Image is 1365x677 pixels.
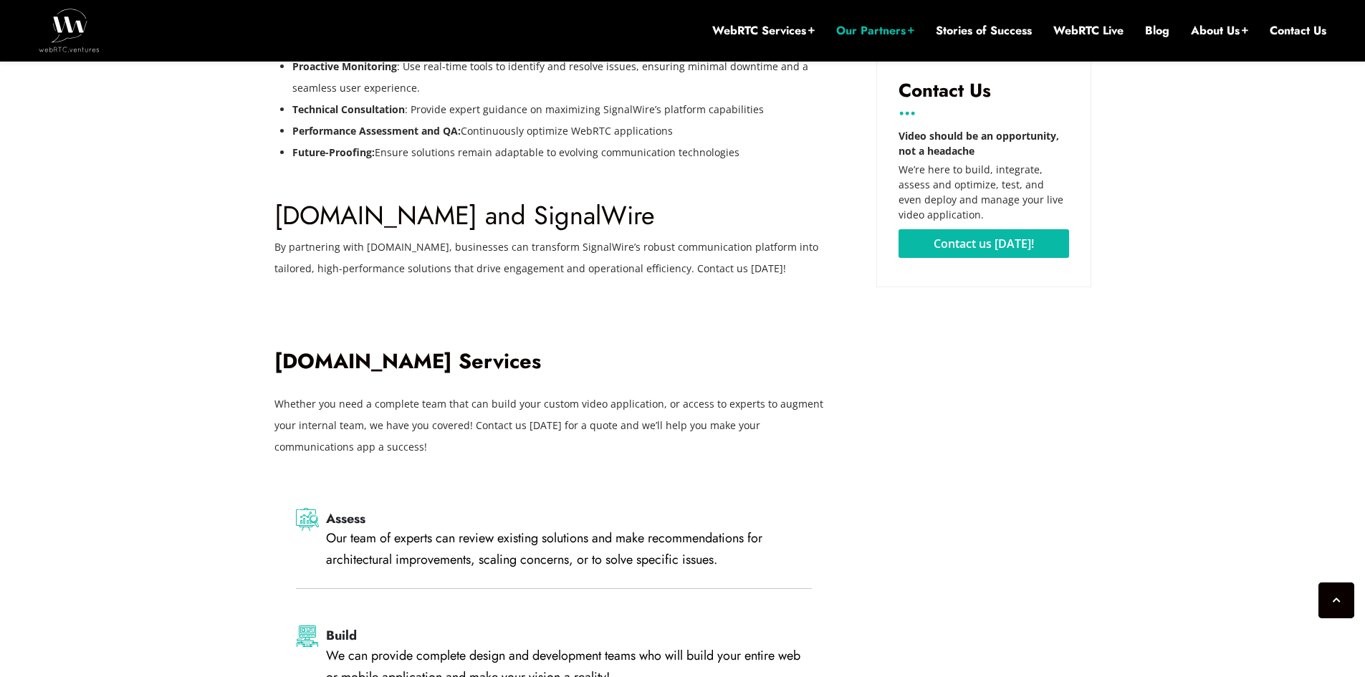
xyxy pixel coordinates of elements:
div: Whether you need a complete team that can build your custom video application, or access to exper... [274,393,833,458]
b: Performance Assessment and QA: [292,124,461,138]
a: WebRTC Services [712,23,815,39]
h2: [DOMAIN_NAME] Services [274,351,833,372]
h3: Contact Us [899,81,1069,100]
b: Future-Proofing: [292,145,375,159]
span: : Provide expert guidance on maximizing SignalWire’s platform capabilities [405,102,764,116]
a: Our Partners [836,23,914,39]
span: Contact us [DATE]! [934,238,1034,249]
a: Stories of Success [936,23,1032,39]
a: Blog [1145,23,1169,39]
a: Contact Us [1270,23,1326,39]
a: Contact us [DATE]! [899,229,1069,258]
span: Our team of experts can review existing solutions and make recommendations for architectural impr... [326,529,762,569]
b: Proactive Monitoring [292,59,397,73]
b: Technical Consultation [292,102,405,116]
strong: Video should be an opportunity, not a headache [899,129,1059,158]
p: We’re here to build, integrate, assess and optimize, test, and even deploy and manage your live v... [899,162,1069,222]
h3: Assess [326,511,812,527]
span: Continuously optimize WebRTC applications [461,124,673,138]
span: Ensure solutions remain adaptable to evolving communication technologies [375,145,739,159]
h3: Build [326,628,812,644]
h3: ... [899,103,1069,114]
span: : Use real-time tools to identify and resolve issues, ensuring minimal downtime and a seamless us... [292,59,808,95]
img: WebRTC.ventures [39,9,100,52]
a: About Us [1191,23,1248,39]
span: [DOMAIN_NAME] and SignalWire [274,196,655,234]
a: WebRTC Live [1053,23,1124,39]
span: By partnering with [DOMAIN_NAME], businesses can transform SignalWire’s robust communication plat... [274,240,818,275]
